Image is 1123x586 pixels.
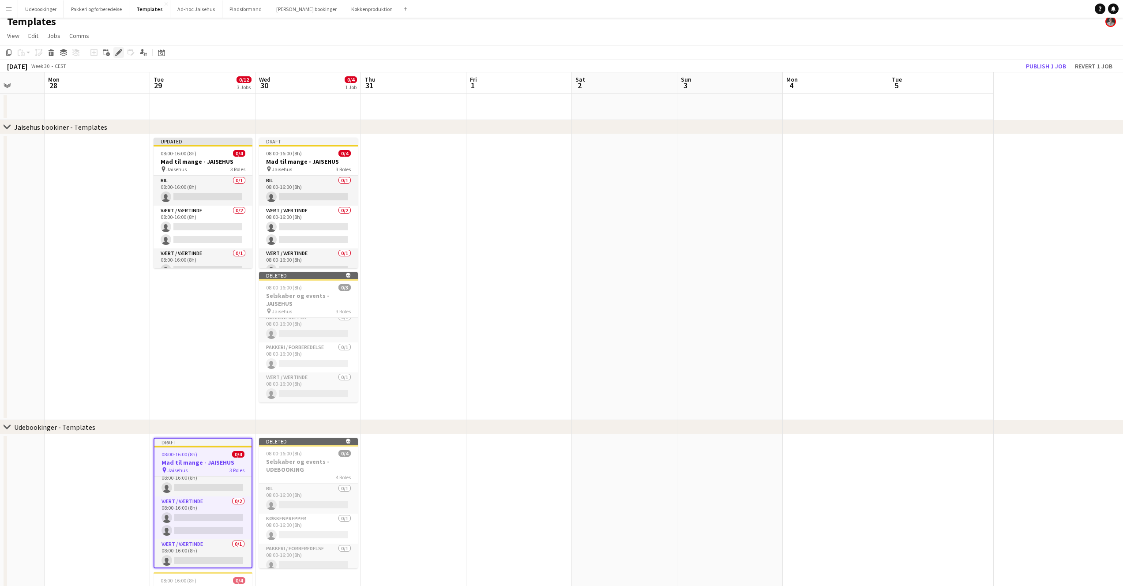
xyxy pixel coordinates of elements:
h3: Mad til mange - JAISEHUS [154,458,252,466]
div: CEST [55,63,66,69]
span: 2 [574,80,585,90]
span: 08:00-16:00 (8h) [161,577,196,584]
div: [DATE] [7,62,27,71]
span: Jaisehus [166,166,187,173]
span: Comms [69,32,89,40]
span: 1 [469,80,477,90]
h3: Selskaber og events - UDEBOOKING [259,458,358,473]
div: Updated [154,138,252,145]
app-card-role: Vært / Værtinde0/108:00-16:00 (8h) [154,539,252,569]
span: 0/4 [232,451,244,458]
button: Templates [129,0,170,18]
span: Tue [154,75,164,83]
span: Jaisehus [272,166,292,173]
span: Edit [28,32,38,40]
div: 3 Jobs [237,84,251,90]
app-card-role: Bil0/108:00-16:00 (8h) [259,176,358,206]
div: Deleted [259,438,358,445]
span: 0/4 [338,450,351,457]
span: 0/3 [338,284,351,291]
span: 0/4 [233,577,245,584]
app-job-card: Draft08:00-16:00 (8h)0/4Mad til mange - JAISEHUS Jaisehus3 RolesBil0/108:00-16:00 (8h) Vært / Vær... [259,138,358,268]
span: 3 Roles [229,467,244,473]
span: View [7,32,19,40]
span: 0/4 [233,150,245,157]
span: Thu [364,75,376,83]
span: 08:00-16:00 (8h) [266,284,302,291]
span: Jaisehus [167,467,188,473]
button: Pladsformand [222,0,269,18]
span: 29 [152,80,164,90]
div: Deleted [259,272,358,279]
app-card-role: Vært / Værtinde0/208:00-16:00 (8h) [259,206,358,248]
span: 08:00-16:00 (8h) [162,451,197,458]
span: 3 Roles [336,308,351,315]
span: 08:00-16:00 (8h) [161,150,196,157]
span: 31 [363,80,376,90]
div: Draft [259,138,358,145]
div: Draft [154,439,252,446]
span: 0/4 [345,76,357,83]
span: 0/12 [237,76,252,83]
span: Jaisehus [272,308,292,315]
app-job-card: Deleted 08:00-16:00 (8h)0/4Selskaber og events - UDEBOOKING4 RolesBil0/108:00-16:00 (8h) Køkkenpr... [259,438,358,568]
a: View [4,30,23,41]
span: 08:00-16:00 (8h) [266,450,302,457]
app-job-card: Draft08:00-16:00 (8h)0/4Mad til mange - JAISEHUS Jaisehus3 RolesBil0/108:00-16:00 (8h) Vært / Vær... [154,438,252,568]
a: Jobs [44,30,64,41]
button: Pakkeri og forberedelse [64,0,129,18]
button: Køkkenproduktion [344,0,400,18]
app-card-role: Bil0/108:00-16:00 (8h) [154,176,252,206]
span: Mon [48,75,60,83]
app-card-role: Pakkeri / forberedelse0/108:00-16:00 (8h) [259,544,358,574]
span: 4 [785,80,798,90]
span: 08:00-16:00 (8h) [266,150,302,157]
span: 3 Roles [336,166,351,173]
span: 4 Roles [336,474,351,481]
app-card-role: Pakkeri / forberedelse0/108:00-16:00 (8h) [259,342,358,372]
app-card-role: Vært / Værtinde0/108:00-16:00 (8h) [154,248,252,278]
div: Jaisehus bookiner - Templates [14,123,107,131]
app-card-role: Vært / Værtinde0/108:00-16:00 (8h) [259,372,358,402]
app-job-card: Updated08:00-16:00 (8h)0/4Mad til mange - JAISEHUS Jaisehus3 RolesBil0/108:00-16:00 (8h) Vært / V... [154,138,252,268]
span: Tue [892,75,902,83]
h3: Selskaber og events - JAISEHUS [259,292,358,308]
app-user-avatar: Nicolai Jepsen [1105,16,1116,27]
app-card-role: Bil0/108:00-16:00 (8h) [259,484,358,514]
div: Udebookinger - Templates [14,423,95,432]
h1: Templates [7,15,56,28]
app-card-role: Køkkenprepper0/108:00-16:00 (8h) [259,514,358,544]
h3: Mad til mange - JAISEHUS [154,158,252,165]
button: [PERSON_NAME] bookinger [269,0,344,18]
span: Fri [470,75,477,83]
span: 5 [890,80,902,90]
span: Sat [575,75,585,83]
span: 0/4 [338,150,351,157]
a: Comms [66,30,93,41]
span: Jobs [47,32,60,40]
button: Udebookinger [18,0,64,18]
span: 3 [680,80,691,90]
span: 3 Roles [230,166,245,173]
a: Edit [25,30,42,41]
span: Mon [786,75,798,83]
span: Sun [681,75,691,83]
app-job-card: Deleted 08:00-16:00 (8h)0/3Selskaber og events - JAISEHUS Jaisehus3 RolesKøkkenprepper0/108:00-16... [259,272,358,402]
app-card-role: Køkkenprepper0/108:00-16:00 (8h) [259,312,358,342]
button: Ad-hoc Jaisehus [170,0,222,18]
app-card-role: Bil0/108:00-16:00 (8h) [154,466,252,496]
div: 1 Job [345,84,357,90]
app-card-role: Vært / Værtinde0/208:00-16:00 (8h) [154,496,252,539]
span: 28 [47,80,60,90]
button: Revert 1 job [1071,60,1116,72]
app-card-role: Vært / Værtinde0/108:00-16:00 (8h) [259,248,358,278]
h3: Mad til mange - JAISEHUS [259,158,358,165]
span: 30 [258,80,270,90]
app-card-role: Vært / Værtinde0/208:00-16:00 (8h) [154,206,252,248]
button: Publish 1 job [1022,60,1070,72]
